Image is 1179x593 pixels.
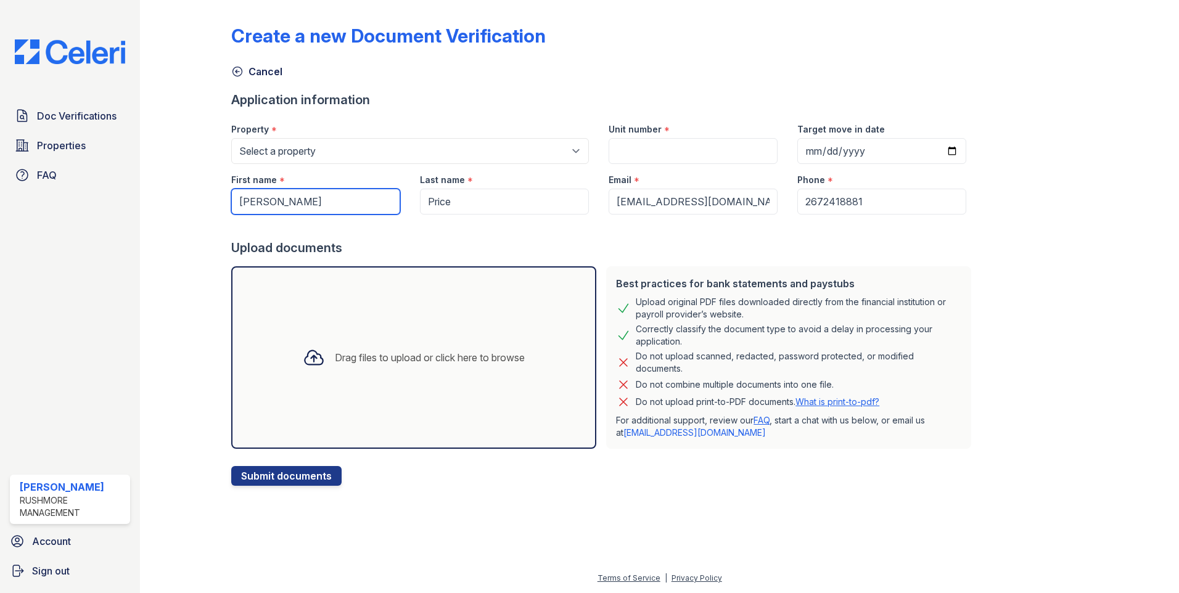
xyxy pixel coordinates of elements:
[609,123,662,136] label: Unit number
[5,558,135,583] a: Sign out
[672,573,722,583] a: Privacy Policy
[636,296,961,321] div: Upload original PDF files downloaded directly from the financial institution or payroll provider’...
[32,534,71,549] span: Account
[32,563,70,578] span: Sign out
[231,123,269,136] label: Property
[335,350,525,365] div: Drag files to upload or click here to browse
[231,91,976,108] div: Application information
[797,174,825,186] label: Phone
[37,168,57,182] span: FAQ
[623,427,766,438] a: [EMAIL_ADDRESS][DOMAIN_NAME]
[665,573,667,583] div: |
[797,123,885,136] label: Target move in date
[231,25,546,47] div: Create a new Document Verification
[20,494,125,519] div: Rushmore Management
[231,239,976,256] div: Upload documents
[37,138,86,153] span: Properties
[636,323,961,348] div: Correctly classify the document type to avoid a delay in processing your application.
[5,39,135,64] img: CE_Logo_Blue-a8612792a0a2168367f1c8372b55b34899dd931a85d93a1a3d3e32e68fde9ad4.png
[636,396,879,408] p: Do not upload print-to-PDF documents.
[795,396,879,407] a: What is print-to-pdf?
[636,377,834,392] div: Do not combine multiple documents into one file.
[231,466,342,486] button: Submit documents
[231,174,277,186] label: First name
[420,174,465,186] label: Last name
[609,174,631,186] label: Email
[616,276,961,291] div: Best practices for bank statements and paystubs
[20,480,125,494] div: [PERSON_NAME]
[37,108,117,123] span: Doc Verifications
[5,529,135,554] a: Account
[754,415,770,425] a: FAQ
[10,104,130,128] a: Doc Verifications
[10,163,130,187] a: FAQ
[10,133,130,158] a: Properties
[616,414,961,439] p: For additional support, review our , start a chat with us below, or email us at
[231,64,282,79] a: Cancel
[598,573,660,583] a: Terms of Service
[636,350,961,375] div: Do not upload scanned, redacted, password protected, or modified documents.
